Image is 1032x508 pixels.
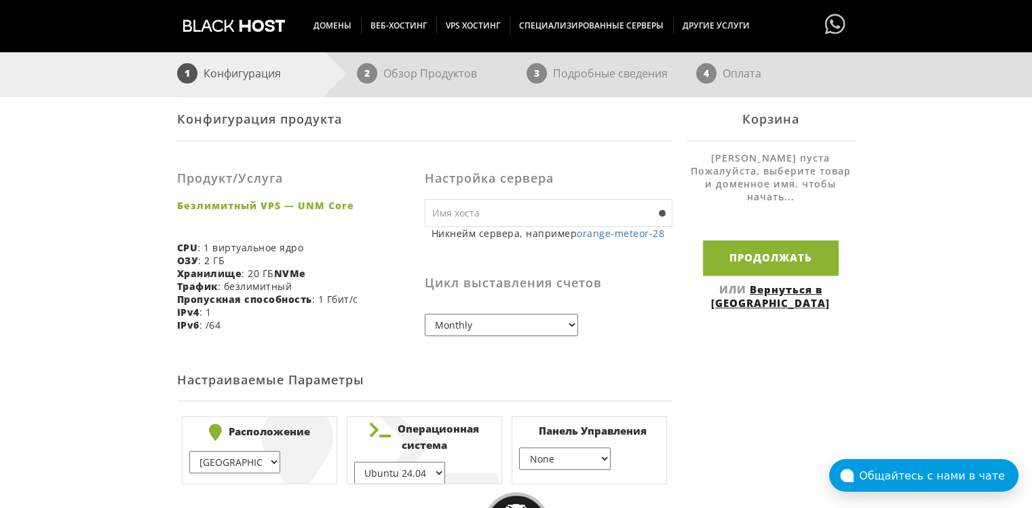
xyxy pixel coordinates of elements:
[177,360,672,401] h2: Настраиваемые Параметры
[723,63,761,84] p: Оплата
[829,459,1018,492] button: Общайтесь с нами в чате
[274,267,306,280] b: NVMe
[177,151,425,342] div: : 1 виртуальное ядро : 2 ГБ : 20 ГБ : безлимитный : 1 Гбит/с : 1 : /64
[354,462,445,484] select: } } } } } } } } } } } } } } } } } } } } }
[425,199,672,227] input: Имя хоста
[673,17,759,34] span: ДРУГИЕ УСЛУГИ
[432,227,672,240] small: Никнейм сервера, например
[177,254,199,267] b: ОЗУ
[177,319,199,331] b: IPv6
[177,63,197,84] span: 1
[696,63,716,84] span: 4
[519,424,660,437] b: Панель Управления
[859,469,1018,482] div: Общайтесь с нами в чате
[357,63,377,84] span: 2
[519,448,610,470] select: } } } }
[177,267,242,280] b: Хранилище
[425,276,672,290] h3: Цикл выставления счетов
[510,17,674,34] span: СПЕЦИАЛИЗИРОВАННЫЕ СЕРВЕРЫ
[686,97,856,141] div: Корзина
[711,283,830,310] a: Вернуться в [GEOGRAPHIC_DATA]
[177,280,218,293] b: Трафик
[177,241,198,254] b: CPU
[177,172,415,185] h3: Продукт/Услуга
[177,293,312,306] b: Пропускная способность
[686,151,856,217] li: [PERSON_NAME] пуста Пожалуйста, выберите товар и доменное имя, чтобы начать...
[686,283,856,310] div: ИЛИ
[383,63,477,84] p: Обзор Продуктов
[577,227,664,240] a: orange-meteor-28
[304,17,362,34] span: ДОМЕНЫ
[553,63,668,84] p: Подробные сведения
[189,424,330,441] b: Расположение
[177,306,199,319] b: IPv4
[177,199,415,212] strong: Безлимитный VPS — UNM Core
[189,451,280,473] select: } } } } } }
[436,17,510,34] span: VPS ХОСТИНГ
[425,172,672,185] h3: Настройка сервера
[204,63,281,84] p: Конфигурация
[527,63,547,84] span: 3
[703,240,839,275] input: Продолжать
[177,97,672,141] div: Конфигурация продукта
[354,421,495,452] b: Операционная система
[361,17,437,34] span: ВЕБ-ХОСТИНГ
